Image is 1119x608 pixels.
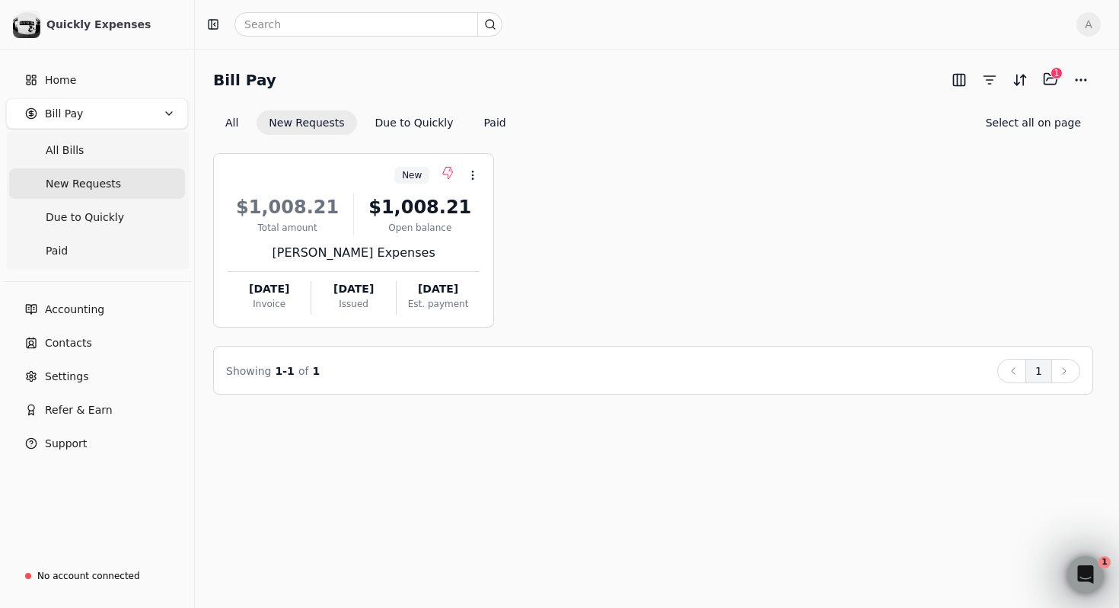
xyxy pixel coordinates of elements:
[228,297,311,311] div: Invoice
[1076,12,1101,37] button: A
[1050,67,1063,79] div: 1
[228,281,311,297] div: [DATE]
[213,110,250,135] button: All
[313,365,320,377] span: 1
[6,562,188,590] a: No account connected
[45,402,113,418] span: Refer & Earn
[37,569,140,583] div: No account connected
[46,142,84,158] span: All Bills
[276,365,295,377] span: 1 - 1
[9,135,185,165] a: All Bills
[13,11,40,38] img: a7430e03-5703-430b-9462-2a807a799ba4.jpeg
[311,281,395,297] div: [DATE]
[257,110,356,135] button: New Requests
[6,98,188,129] button: Bill Pay
[397,281,480,297] div: [DATE]
[298,365,309,377] span: of
[234,12,502,37] input: Search
[397,297,480,311] div: Est. payment
[402,168,422,182] span: New
[1038,67,1063,91] button: Batch (1)
[46,176,121,192] span: New Requests
[1008,68,1032,92] button: Sort
[6,65,188,95] a: Home
[213,110,518,135] div: Invoice filter options
[45,369,88,385] span: Settings
[45,302,104,318] span: Accounting
[213,68,276,92] h2: Bill Pay
[228,244,480,262] div: [PERSON_NAME] Expenses
[360,194,480,221] div: $1,008.21
[311,297,395,311] div: Issued
[1025,359,1052,383] button: 1
[1067,556,1104,593] iframe: Intercom live chat
[45,72,76,88] span: Home
[9,202,185,232] a: Due to Quickly
[226,365,271,377] span: Showing
[472,110,518,135] button: Paid
[45,436,87,452] span: Support
[46,17,181,32] div: Quickly Expenses
[6,328,188,358] a: Contacts
[46,243,68,259] span: Paid
[6,294,188,325] a: Accounting
[46,210,124,226] span: Due to Quickly
[9,168,185,199] a: New Requests
[360,221,480,235] div: Open balance
[228,194,347,221] div: $1,008.21
[45,106,83,122] span: Bill Pay
[9,235,185,266] a: Paid
[974,110,1093,135] button: Select all on page
[6,361,188,392] a: Settings
[1069,68,1093,92] button: More
[6,395,188,425] button: Refer & Earn
[363,110,466,135] button: Due to Quickly
[45,335,92,351] span: Contacts
[6,428,188,459] button: Support
[228,221,347,235] div: Total amount
[1098,556,1111,568] span: 1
